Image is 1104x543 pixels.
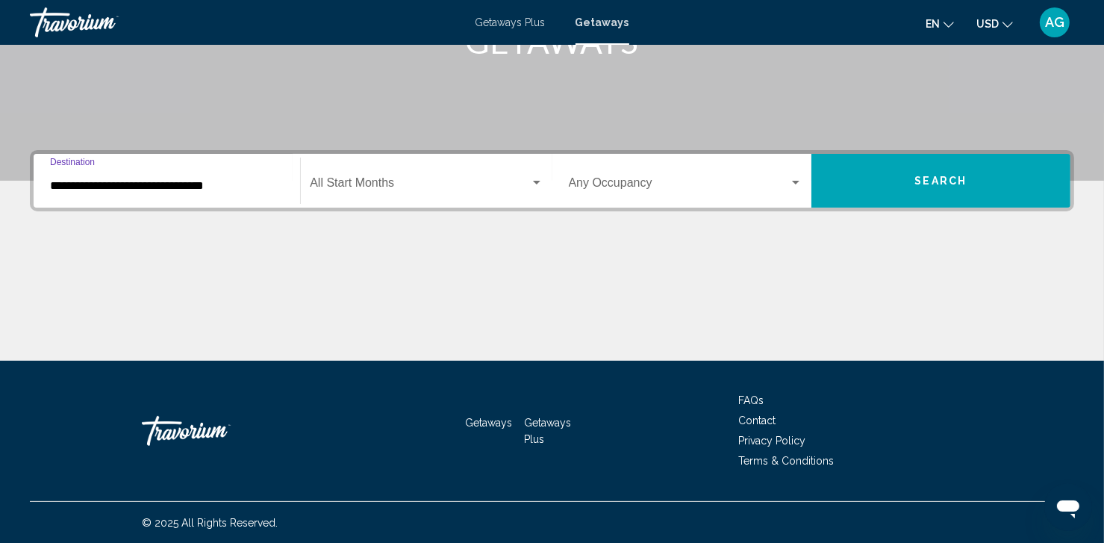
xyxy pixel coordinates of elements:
span: en [926,18,940,30]
button: User Menu [1035,7,1074,38]
span: © 2025 All Rights Reserved. [142,517,278,529]
span: AG [1045,15,1064,30]
a: Getaways [466,417,513,429]
a: Terms & Conditions [738,455,834,467]
a: Travorium [142,409,291,453]
iframe: Button to launch messaging window [1044,483,1092,531]
span: USD [976,18,999,30]
div: Search widget [34,154,1070,208]
span: Search [915,176,967,187]
a: Travorium [30,7,461,37]
a: Privacy Policy [738,435,805,447]
button: Change currency [976,13,1013,34]
a: Contact [738,415,776,426]
a: Getaways Plus [524,417,571,445]
button: Search [811,154,1070,208]
a: Getaways Plus [475,16,546,28]
button: Change language [926,13,954,34]
a: Getaways [576,16,629,28]
a: FAQs [738,394,764,406]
